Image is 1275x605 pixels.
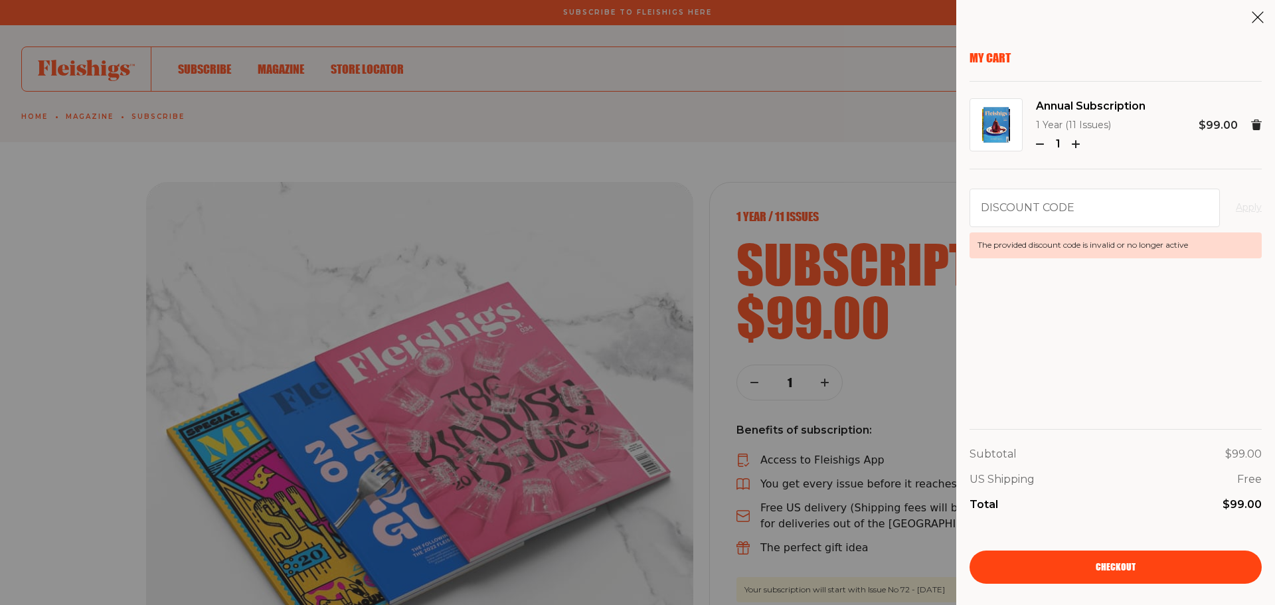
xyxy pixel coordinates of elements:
img: Annual Subscription Image [982,107,1010,143]
a: Checkout [970,551,1262,584]
input: Discount code [970,189,1220,227]
p: Subtotal [970,446,1017,463]
p: Total [970,496,998,513]
button: Apply [1236,200,1262,216]
p: $99.00 [1223,496,1262,513]
p: Free [1237,471,1262,488]
p: $99.00 [1199,117,1238,134]
a: Annual Subscription [1036,98,1146,115]
span: The provided discount code is invalid or no longer active [970,232,1262,258]
p: US Shipping [970,471,1035,488]
p: 1 Year (11 Issues) [1036,118,1146,133]
span: Checkout [1096,562,1136,572]
p: 1 [1049,135,1066,153]
p: My Cart [970,50,1262,65]
p: $99.00 [1225,446,1262,463]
